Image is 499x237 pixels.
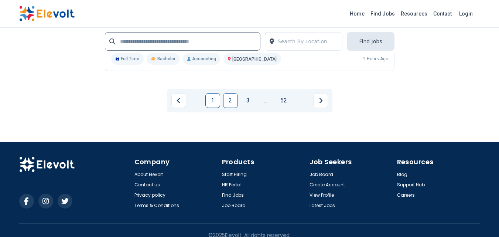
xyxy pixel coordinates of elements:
[134,157,218,167] h4: Company
[397,182,425,188] a: Support Hub
[455,6,477,21] a: Login
[222,182,242,188] a: HR Portal
[222,203,246,209] a: Job Board
[276,93,291,108] a: Page 52
[183,53,221,65] p: Accounting
[134,192,165,198] a: Privacy policy
[462,202,499,237] iframe: Chat Widget
[157,56,175,62] span: Bachelor
[397,172,407,177] a: Blog
[171,93,186,108] a: Previous page
[347,8,368,20] a: Home
[347,32,394,51] button: Find Jobs
[19,6,75,21] img: Elevolt
[134,203,179,209] a: Terms & Conditions
[397,157,480,167] h4: Resources
[310,192,334,198] a: View Profile
[310,203,335,209] a: Latest Jobs
[310,182,345,188] a: Create Account
[222,157,305,167] h4: Products
[205,93,220,108] a: Page 1 is your current page
[222,192,244,198] a: Find Jobs
[368,8,398,20] a: Find Jobs
[259,93,273,108] a: Jump forward
[19,157,75,172] img: Elevolt
[310,157,393,167] h4: Job Seekers
[222,172,247,177] a: Start Hiring
[134,172,163,177] a: About Elevolt
[363,56,388,62] p: 2 hours ago
[232,57,277,62] span: [GEOGRAPHIC_DATA]
[223,93,238,108] a: Page 2
[397,192,415,198] a: Careers
[398,8,430,20] a: Resources
[111,53,144,65] p: Full Time
[171,93,328,108] ul: Pagination
[134,182,160,188] a: Contact us
[430,8,455,20] a: Contact
[241,93,256,108] a: Page 3
[313,93,328,108] a: Next page
[310,172,333,177] a: Job Board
